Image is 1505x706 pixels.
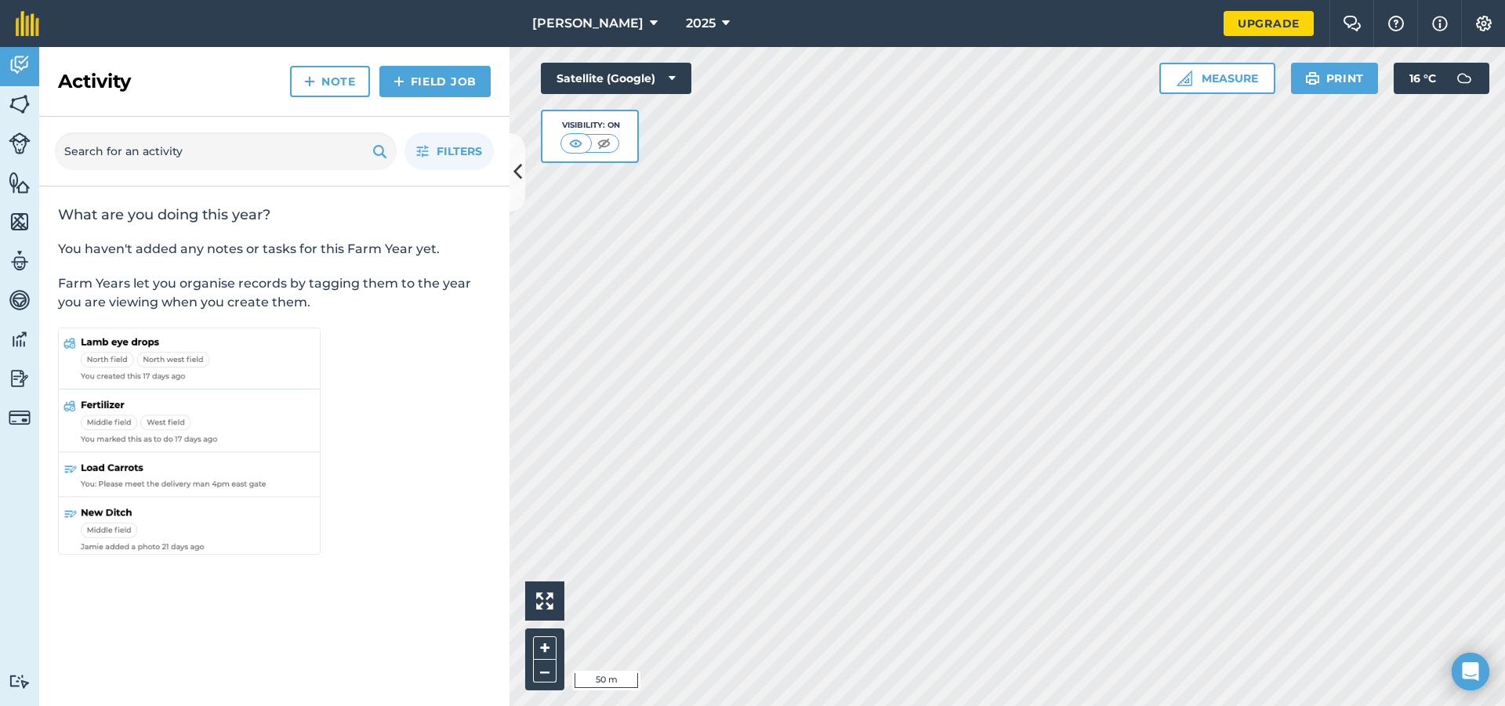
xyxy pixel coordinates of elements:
[1291,63,1379,94] button: Print
[533,660,557,682] button: –
[9,288,31,312] img: svg+xml;base64,PD94bWwgdmVyc2lvbj0iMS4wIiBlbmNvZGluZz0idXRmLTgiPz4KPCEtLSBHZW5lcmF0b3I6IEFkb2JlIE...
[1474,16,1493,31] img: A cog icon
[566,136,586,151] img: svg+xml;base64,PHN2ZyB4bWxucz0iaHR0cDovL3d3dy53My5vcmcvMjAwMC9zdmciIHdpZHRoPSI1MCIgaGVpZ2h0PSI0MC...
[532,14,644,33] span: [PERSON_NAME]
[560,119,620,132] div: Visibility: On
[437,143,482,160] span: Filters
[1452,653,1489,690] div: Open Intercom Messenger
[379,66,491,97] a: Field Job
[9,92,31,116] img: svg+xml;base64,PHN2ZyB4bWxucz0iaHR0cDovL3d3dy53My5vcmcvMjAwMC9zdmciIHdpZHRoPSI1NiIgaGVpZ2h0PSI2MC...
[9,674,31,689] img: svg+xml;base64,PD94bWwgdmVyc2lvbj0iMS4wIiBlbmNvZGluZz0idXRmLTgiPz4KPCEtLSBHZW5lcmF0b3I6IEFkb2JlIE...
[533,636,557,660] button: +
[1343,16,1362,31] img: Two speech bubbles overlapping with the left bubble in the forefront
[9,53,31,77] img: svg+xml;base64,PD94bWwgdmVyc2lvbj0iMS4wIiBlbmNvZGluZz0idXRmLTgiPz4KPCEtLSBHZW5lcmF0b3I6IEFkb2JlIE...
[686,14,716,33] span: 2025
[1449,63,1480,94] img: svg+xml;base64,PD94bWwgdmVyc2lvbj0iMS4wIiBlbmNvZGluZz0idXRmLTgiPz4KPCEtLSBHZW5lcmF0b3I6IEFkb2JlIE...
[58,274,491,312] p: Farm Years let you organise records by tagging them to the year you are viewing when you create t...
[1305,69,1320,88] img: svg+xml;base64,PHN2ZyB4bWxucz0iaHR0cDovL3d3dy53My5vcmcvMjAwMC9zdmciIHdpZHRoPSIxOSIgaGVpZ2h0PSIyNC...
[9,171,31,194] img: svg+xml;base64,PHN2ZyB4bWxucz0iaHR0cDovL3d3dy53My5vcmcvMjAwMC9zdmciIHdpZHRoPSI1NiIgaGVpZ2h0PSI2MC...
[55,132,397,170] input: Search for an activity
[404,132,494,170] button: Filters
[1177,71,1192,86] img: Ruler icon
[9,210,31,234] img: svg+xml;base64,PHN2ZyB4bWxucz0iaHR0cDovL3d3dy53My5vcmcvMjAwMC9zdmciIHdpZHRoPSI1NiIgaGVpZ2h0PSI2MC...
[1409,63,1436,94] span: 16 ° C
[58,205,491,224] h2: What are you doing this year?
[1224,11,1314,36] a: Upgrade
[372,142,387,161] img: svg+xml;base64,PHN2ZyB4bWxucz0iaHR0cDovL3d3dy53My5vcmcvMjAwMC9zdmciIHdpZHRoPSIxOSIgaGVpZ2h0PSIyNC...
[594,136,614,151] img: svg+xml;base64,PHN2ZyB4bWxucz0iaHR0cDovL3d3dy53My5vcmcvMjAwMC9zdmciIHdpZHRoPSI1MCIgaGVpZ2h0PSI0MC...
[1432,14,1448,33] img: svg+xml;base64,PHN2ZyB4bWxucz0iaHR0cDovL3d3dy53My5vcmcvMjAwMC9zdmciIHdpZHRoPSIxNyIgaGVpZ2h0PSIxNy...
[9,407,31,429] img: svg+xml;base64,PD94bWwgdmVyc2lvbj0iMS4wIiBlbmNvZGluZz0idXRmLTgiPz4KPCEtLSBHZW5lcmF0b3I6IEFkb2JlIE...
[393,72,404,91] img: svg+xml;base64,PHN2ZyB4bWxucz0iaHR0cDovL3d3dy53My5vcmcvMjAwMC9zdmciIHdpZHRoPSIxNCIgaGVpZ2h0PSIyNC...
[1159,63,1275,94] button: Measure
[290,66,370,97] a: Note
[9,132,31,154] img: svg+xml;base64,PD94bWwgdmVyc2lvbj0iMS4wIiBlbmNvZGluZz0idXRmLTgiPz4KPCEtLSBHZW5lcmF0b3I6IEFkb2JlIE...
[58,69,131,94] h2: Activity
[1394,63,1489,94] button: 16 °C
[536,592,553,610] img: Four arrows, one pointing top left, one top right, one bottom right and the last bottom left
[541,63,691,94] button: Satellite (Google)
[304,72,315,91] img: svg+xml;base64,PHN2ZyB4bWxucz0iaHR0cDovL3d3dy53My5vcmcvMjAwMC9zdmciIHdpZHRoPSIxNCIgaGVpZ2h0PSIyNC...
[58,240,491,259] p: You haven't added any notes or tasks for this Farm Year yet.
[1387,16,1405,31] img: A question mark icon
[9,328,31,351] img: svg+xml;base64,PD94bWwgdmVyc2lvbj0iMS4wIiBlbmNvZGluZz0idXRmLTgiPz4KPCEtLSBHZW5lcmF0b3I6IEFkb2JlIE...
[9,367,31,390] img: svg+xml;base64,PD94bWwgdmVyc2lvbj0iMS4wIiBlbmNvZGluZz0idXRmLTgiPz4KPCEtLSBHZW5lcmF0b3I6IEFkb2JlIE...
[16,11,39,36] img: fieldmargin Logo
[9,249,31,273] img: svg+xml;base64,PD94bWwgdmVyc2lvbj0iMS4wIiBlbmNvZGluZz0idXRmLTgiPz4KPCEtLSBHZW5lcmF0b3I6IEFkb2JlIE...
